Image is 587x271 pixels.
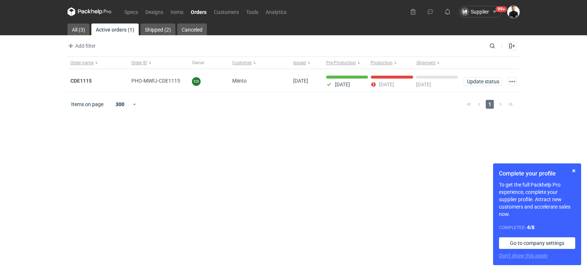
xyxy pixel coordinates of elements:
[177,24,207,35] a: Canceled
[262,7,290,16] a: Analytics
[141,24,175,35] a: Shipped (2)
[68,24,90,35] a: All (3)
[192,77,201,86] figcaption: CO
[131,60,147,66] span: Order ID
[68,57,128,69] button: Order name
[210,7,243,16] a: Customers
[499,181,575,218] p: To get the full Packhelp Pro experience, complete your supplier profile. Attract new customers an...
[232,78,247,84] span: Miinto
[229,57,290,69] button: Customer
[369,57,415,69] button: Production
[70,78,92,84] a: CDE1115
[108,99,132,109] div: 300
[499,169,575,178] h1: Complete your profile
[326,60,356,66] span: Pre-Production
[121,7,142,16] a: Specs
[91,24,139,35] a: Active orders (1)
[167,7,187,16] a: Items
[379,82,394,87] p: [DATE]
[243,7,262,16] a: Tools
[464,77,502,86] button: Update status
[460,7,489,16] div: Supplier
[335,82,350,87] p: [DATE]
[507,6,519,18] img: Tomasz Kubiak
[488,41,511,50] input: Search
[508,77,517,86] button: Actions
[68,7,112,16] svg: Packhelp Pro
[569,166,578,175] button: Skip for now
[142,7,167,16] a: Designs
[187,7,210,16] a: Orders
[70,60,94,66] span: Order name
[467,79,499,84] span: Update status
[459,6,507,18] button: Supplier99+
[323,57,369,69] button: Pre-Production
[415,57,461,69] button: Shipment
[371,60,393,66] span: Production
[71,101,103,108] span: Items on page
[416,82,431,87] p: [DATE]
[499,237,575,249] a: Go to company settings
[293,78,308,84] span: 04/04/2024
[131,78,180,84] span: PHO-MWFJ-CDE1115
[293,60,306,66] span: Issued
[66,41,96,50] button: Add filter
[486,100,494,109] span: 1
[499,224,575,231] div: Completed:
[499,252,548,259] button: Don’t show this again
[128,57,189,69] button: Order ID
[497,7,505,12] div: 99+
[527,224,535,230] strong: 4 / 8
[192,60,204,66] span: Owner
[232,60,252,66] span: Customer
[290,57,323,69] button: Issued
[416,60,435,66] span: Shipment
